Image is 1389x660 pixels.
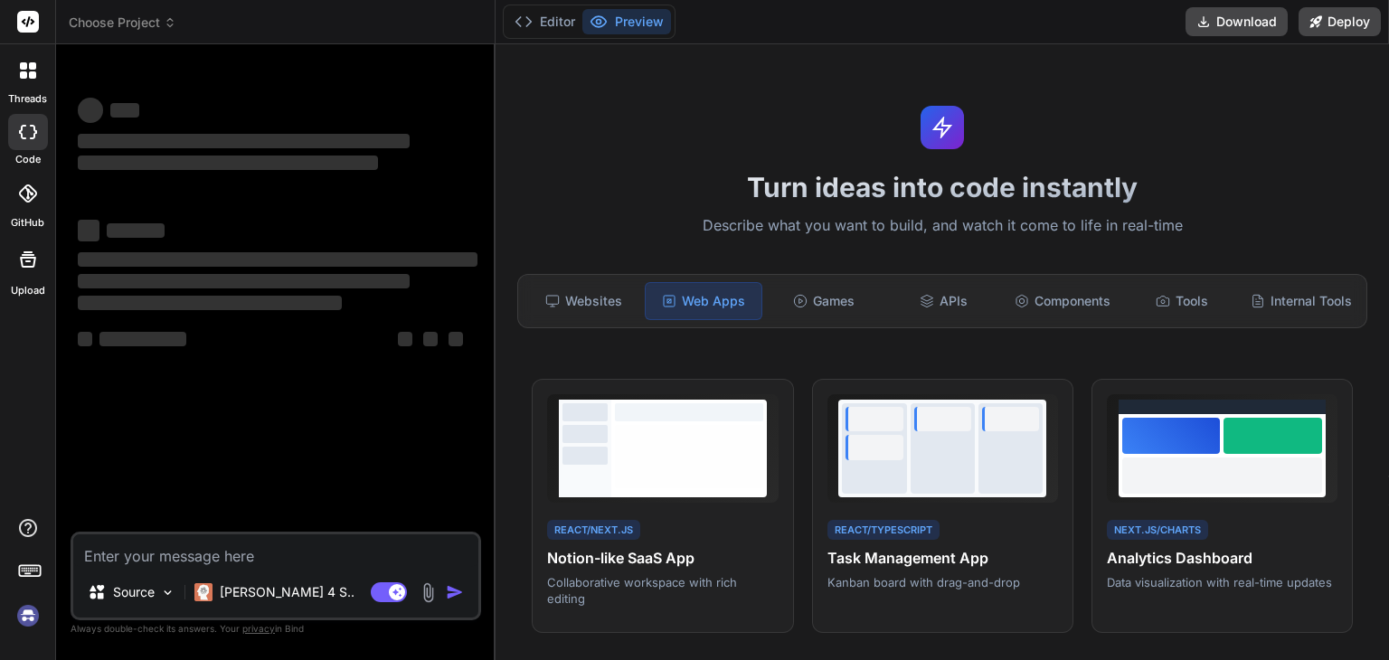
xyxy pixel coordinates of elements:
[506,171,1378,203] h1: Turn ideas into code instantly
[547,547,778,569] h4: Notion-like SaaS App
[507,9,582,34] button: Editor
[547,520,640,541] div: React/Next.js
[1107,574,1337,590] p: Data visualization with real-time updates
[1107,520,1208,541] div: Next.js/Charts
[1107,547,1337,569] h4: Analytics Dashboard
[69,14,176,32] span: Choose Project
[449,332,463,346] span: ‌
[1005,282,1120,320] div: Components
[242,623,275,634] span: privacy
[582,9,671,34] button: Preview
[547,574,778,607] p: Collaborative workspace with rich editing
[160,585,175,600] img: Pick Models
[220,583,354,601] p: [PERSON_NAME] 4 S..
[107,223,165,238] span: ‌
[11,215,44,231] label: GitHub
[827,520,940,541] div: React/TypeScript
[418,582,439,603] img: attachment
[525,282,641,320] div: Websites
[506,214,1378,238] p: Describe what you want to build, and watch it come to life in real-time
[15,152,41,167] label: code
[78,274,410,288] span: ‌
[194,583,213,601] img: Claude 4 Sonnet
[78,252,477,267] span: ‌
[1299,7,1381,36] button: Deploy
[8,91,47,107] label: threads
[398,332,412,346] span: ‌
[1124,282,1240,320] div: Tools
[446,583,464,601] img: icon
[78,134,410,148] span: ‌
[423,332,438,346] span: ‌
[827,547,1058,569] h4: Task Management App
[71,620,481,637] p: Always double-check its answers. Your in Bind
[78,98,103,123] span: ‌
[78,296,342,310] span: ‌
[78,220,99,241] span: ‌
[11,283,45,298] label: Upload
[885,282,1001,320] div: APIs
[766,282,882,320] div: Games
[78,332,92,346] span: ‌
[78,156,378,170] span: ‌
[99,332,186,346] span: ‌
[13,600,43,631] img: signin
[827,574,1058,590] p: Kanban board with drag-and-drop
[645,282,762,320] div: Web Apps
[1243,282,1359,320] div: Internal Tools
[1186,7,1288,36] button: Download
[110,103,139,118] span: ‌
[113,583,155,601] p: Source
